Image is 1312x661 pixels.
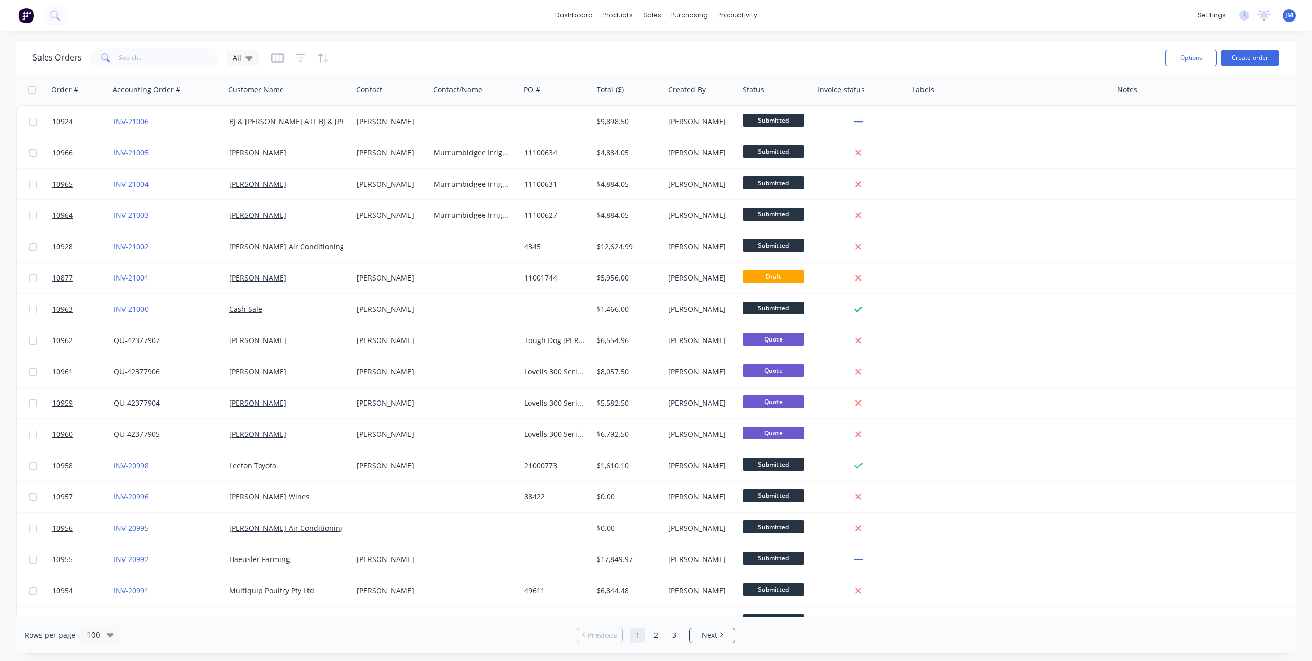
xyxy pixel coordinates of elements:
div: [PERSON_NAME] [357,304,422,314]
a: BJ & [PERSON_NAME] ATF BJ & [PERSON_NAME] Family Trust [229,116,436,126]
span: 10963 [52,304,73,314]
div: [PERSON_NAME] [357,554,422,565]
span: Draft [743,270,804,283]
span: 10957 [52,492,73,502]
div: Lovells 300 Series 4205 [524,367,585,377]
a: [PERSON_NAME] [229,273,286,283]
a: 10877 [52,263,114,293]
a: 10960 [52,419,114,450]
a: Multiquip Poultry Pty Ltd [229,586,314,595]
div: [PERSON_NAME] [668,523,731,533]
div: [PERSON_NAME] [357,586,422,596]
a: 10965 [52,169,114,199]
div: $17,849.97 [597,554,657,565]
a: QU-42377907 [114,335,160,345]
input: Search... [119,48,219,68]
a: 10962 [52,325,114,356]
div: [PERSON_NAME] [357,179,422,189]
span: Submitted [743,176,804,189]
div: [PERSON_NAME] [357,367,422,377]
a: [PERSON_NAME] Air Conditioning [229,523,344,533]
span: 10961 [52,367,73,377]
a: Page 2 [648,628,664,643]
a: QU-42377906 [114,367,160,376]
div: $5,325.21 [597,617,657,627]
div: settings [1193,8,1231,23]
a: INV-20996 [114,492,149,502]
div: $6,844.48 [597,586,657,596]
a: 10966 [52,137,114,168]
div: PO # [524,85,540,95]
div: $12,624.99 [597,242,657,252]
span: Rows per page [25,630,75,640]
div: [PERSON_NAME] [357,273,422,283]
button: Options [1165,50,1217,66]
a: Previous page [577,630,622,640]
div: $6,554.96 [597,335,657,346]
span: Submitted [743,458,804,471]
div: $5,956.00 [597,273,657,283]
span: Quote [743,395,804,408]
a: INV-21000 [114,304,149,314]
span: Submitted [743,520,804,533]
a: Next page [690,630,735,640]
span: 10954 [52,586,73,596]
a: 10958 [52,450,114,481]
a: [PERSON_NAME] [229,398,286,408]
div: [PERSON_NAME] [668,116,731,127]
div: productivity [713,8,763,23]
a: INV-21003 [114,210,149,220]
div: [PERSON_NAME] [357,210,422,221]
span: Submitted [743,489,804,502]
div: [PERSON_NAME] [357,460,422,471]
a: 10924 [52,106,114,137]
a: 10955 [52,544,114,575]
a: 10956 [52,513,114,544]
span: 10955 [52,554,73,565]
div: purchasing [666,8,713,23]
div: $6,792.50 [597,429,657,439]
div: [PERSON_NAME] [668,554,731,565]
a: INV-20990 [114,617,149,627]
img: Factory [18,8,34,23]
div: Lovells 300 Series 3800 [524,429,585,439]
span: Submitted [743,583,804,596]
span: Submitted [743,114,804,127]
a: Page 3 [667,628,682,643]
div: Lovells 300 Series 3600 [524,398,585,408]
div: 11001744 [524,273,585,283]
div: products [598,8,638,23]
a: [PERSON_NAME] [229,367,286,376]
span: 10959 [52,398,73,408]
a: INV-20995 [114,523,149,533]
a: Haeusler Farming [229,554,290,564]
div: 88422 [524,492,585,502]
span: Submitted [743,239,804,252]
div: Customer Name [228,85,284,95]
span: Submitted [743,302,804,314]
div: sales [638,8,666,23]
div: $8,057.50 [597,367,657,377]
a: INV-21005 [114,148,149,157]
a: 10961 [52,356,114,387]
span: 10928 [52,242,73,252]
a: QU-42377904 [114,398,160,408]
span: 10953 [52,617,73,627]
a: 10954 [52,575,114,606]
div: 11100627 [524,210,585,221]
a: 10959 [52,388,114,418]
span: Quote [743,427,804,439]
div: [PERSON_NAME] [668,242,731,252]
span: Quote [743,333,804,346]
a: 10963 [52,294,114,325]
div: Status [743,85,764,95]
span: 10958 [52,460,73,471]
div: [PERSON_NAME] [668,148,731,158]
span: 10965 [52,179,73,189]
ul: Pagination [572,628,740,643]
div: [PERSON_NAME] [357,148,422,158]
div: [PERSON_NAME] [668,429,731,439]
div: [PERSON_NAME] [357,617,422,627]
div: $1,466.00 [597,304,657,314]
div: [PERSON_NAME] [668,586,731,596]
